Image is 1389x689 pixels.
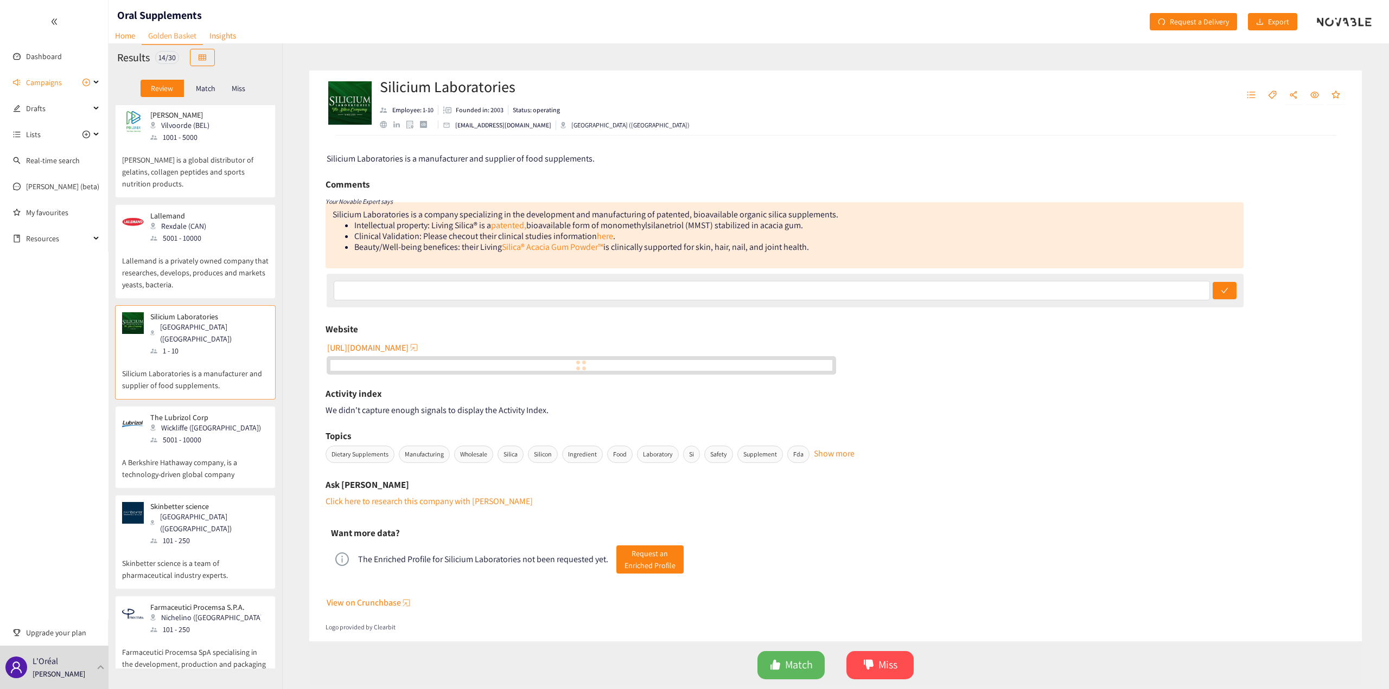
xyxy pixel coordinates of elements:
a: Silica® Acacia Gum Powder™ [502,241,603,253]
li: Status [508,105,560,115]
span: Laboratory [637,446,679,463]
a: Home [109,27,142,44]
img: Snapshot of the company's website [122,413,144,435]
span: user [10,661,23,674]
div: We didn't capture enough signals to display the Activity Index. [326,403,1346,417]
span: Drafts [26,98,90,119]
i: Your Novable Expert says [326,197,393,205]
button: eye [1305,87,1324,104]
p: Review [151,84,173,93]
span: like [770,659,781,672]
span: Request a Delivery [1170,16,1229,28]
span: View on Crunchbase [327,596,401,609]
div: Vilvoorde (BEL) [150,119,216,131]
span: Safety [704,446,733,463]
span: plus-circle [82,79,90,86]
button: likeMatch [757,651,825,679]
button: dislikeMiss [846,651,914,679]
p: Farmaceutici Procemsa SpA specialising in the development, production and packaging of food suppl... [122,635,269,682]
span: Resources [26,228,90,249]
p: Skinbetter science [150,502,261,511]
p: Silicium Laboratories is a manufacturer and supplier of food supplements. [122,357,269,391]
h1: Oral Supplements [117,8,202,23]
button: table [190,49,215,66]
span: trophy [13,629,21,636]
div: [GEOGRAPHIC_DATA] ([GEOGRAPHIC_DATA]) [150,321,267,345]
p: Match [196,84,215,93]
img: Snapshot of the company's website [122,502,144,524]
div: Widget de chat [1212,572,1389,689]
p: Farmaceutici Procemsa S.P.A. [150,603,261,611]
div: [GEOGRAPHIC_DATA] ([GEOGRAPHIC_DATA]) [560,120,690,130]
div: 1 - 10 [150,345,267,357]
p: Skinbetter science is a team of pharmaceutical industry experts. [122,546,269,581]
div: Wickliffe ([GEOGRAPHIC_DATA]) [150,422,267,434]
button: check [1213,282,1237,299]
p: [PERSON_NAME] is a global distributor of gelatins, collagen peptides and sports nutrition products. [122,143,269,190]
span: info-circle [335,552,349,566]
a: Insights [203,27,243,44]
span: Wholesale [454,446,493,463]
div: Nichelino ([GEOGRAPHIC_DATA]) [150,611,267,623]
li: Employees [380,105,438,115]
button: Show more [814,447,855,452]
h2: Results [117,50,150,65]
li: Intellectual property: Living Silica® is a bioavailable form of monomethylsilanetriol (MMST) stab... [354,220,1237,231]
span: Ingredient [562,446,603,463]
span: Lists [26,124,41,145]
span: redo [1158,18,1165,27]
span: Silicium Laboratories is a manufacturer and supplier of food supplements. [327,153,595,164]
div: 5001 - 10000 [150,434,267,446]
h6: Want more data? [331,525,400,541]
span: unordered-list [1247,91,1256,100]
span: sound [13,79,21,86]
p: Status: operating [513,105,560,115]
a: My favourites [26,202,100,223]
p: [EMAIL_ADDRESS][DOMAIN_NAME] [455,120,551,130]
a: Golden Basket [142,27,203,45]
li: Beauty/Well-being benefices: their Living is clinically supported for skin, hair, nail, and joint... [354,242,1237,253]
span: eye [1310,91,1319,100]
a: crunchbase [420,121,434,128]
h6: Comments [326,176,369,192]
button: [URL][DOMAIN_NAME] [327,339,419,356]
span: edit [13,105,21,112]
p: Lallemand [150,211,206,220]
p: Founded in: 2003 [456,105,504,115]
span: Silicon [528,446,558,463]
h6: Ask [PERSON_NAME] [326,476,409,493]
p: L'Oréal [33,654,58,668]
span: tag [1268,91,1277,100]
a: Real-time search [26,156,80,165]
span: Fda [787,446,810,463]
h2: Silicium Laboratories [380,76,690,98]
a: website [380,121,393,128]
div: Silicium Laboratories is a company specializing in the development and manufacturing of patented,... [333,209,838,220]
span: star [1331,91,1340,100]
button: View on Crunchbase [327,594,1346,611]
li: Clinical Validation: Please checout their clinical studies information . [354,231,1237,242]
span: table [199,54,206,62]
span: Request an Enriched Profile [625,548,676,571]
p: Logo provided by Clearbit [326,622,1346,633]
a: here [597,230,613,242]
h6: Activity index [326,385,382,402]
span: double-left [50,18,58,25]
span: dislike [863,659,874,672]
div: 101 - 250 [150,623,267,635]
p: Miss [232,84,245,93]
button: downloadExport [1248,13,1297,30]
h6: Topics [326,428,351,444]
span: Upgrade your plan [26,622,100,643]
span: unordered-list [13,131,21,138]
a: Click here to research this company with [PERSON_NAME] [326,495,533,507]
div: 1001 - 5000 [150,131,216,143]
div: Rexdale (CAN) [150,220,213,232]
p: Employee: 1-10 [392,105,434,115]
div: [GEOGRAPHIC_DATA] ([GEOGRAPHIC_DATA]) [150,511,267,535]
span: Export [1268,16,1289,28]
div: The Enriched Profile for Silicium Laboratories not been requested yet. [358,554,608,565]
button: unordered-list [1241,87,1261,104]
h6: Website [326,321,358,337]
a: google maps [406,120,420,128]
